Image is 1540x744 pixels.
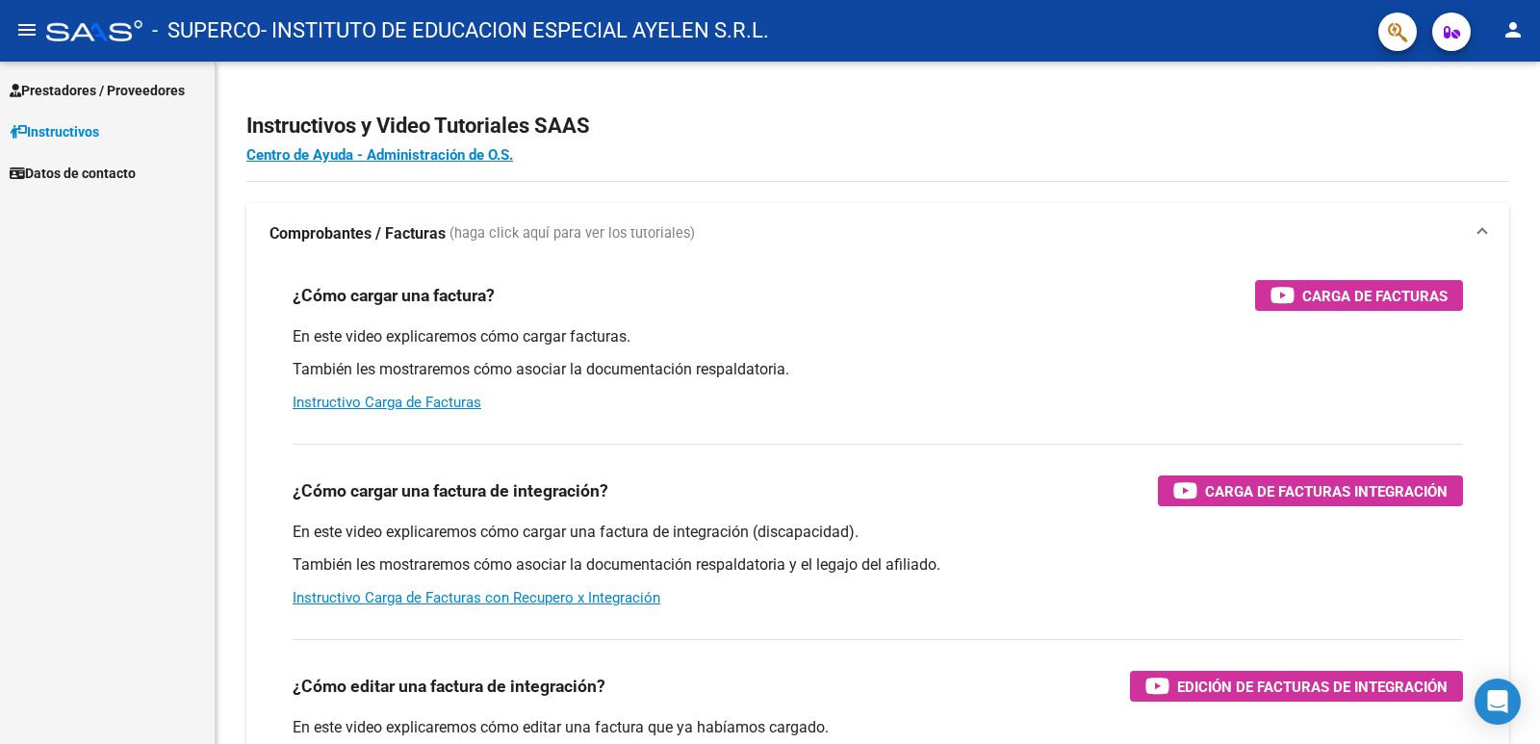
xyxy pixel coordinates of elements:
button: Carga de Facturas [1255,280,1463,311]
strong: Comprobantes / Facturas [269,223,446,244]
span: Carga de Facturas [1302,284,1448,308]
a: Instructivo Carga de Facturas con Recupero x Integración [293,589,660,606]
p: En este video explicaremos cómo cargar una factura de integración (discapacidad). [293,522,1463,543]
span: - INSTITUTO DE EDUCACION ESPECIAL AYELEN S.R.L. [261,10,769,52]
mat-expansion-panel-header: Comprobantes / Facturas (haga click aquí para ver los tutoriales) [246,203,1509,265]
span: (haga click aquí para ver los tutoriales) [449,223,695,244]
h3: ¿Cómo cargar una factura? [293,282,495,309]
h3: ¿Cómo cargar una factura de integración? [293,477,608,504]
span: Datos de contacto [10,163,136,184]
p: En este video explicaremos cómo cargar facturas. [293,326,1463,347]
button: Edición de Facturas de integración [1130,671,1463,702]
mat-icon: menu [15,18,38,41]
p: En este video explicaremos cómo editar una factura que ya habíamos cargado. [293,717,1463,738]
span: Edición de Facturas de integración [1177,675,1448,699]
p: También les mostraremos cómo asociar la documentación respaldatoria y el legajo del afiliado. [293,554,1463,576]
span: - SUPERCO [152,10,261,52]
mat-icon: person [1501,18,1525,41]
h3: ¿Cómo editar una factura de integración? [293,673,605,700]
button: Carga de Facturas Integración [1158,475,1463,506]
a: Instructivo Carga de Facturas [293,394,481,411]
span: Prestadores / Proveedores [10,80,185,101]
div: Open Intercom Messenger [1475,679,1521,725]
span: Carga de Facturas Integración [1205,479,1448,503]
p: También les mostraremos cómo asociar la documentación respaldatoria. [293,359,1463,380]
span: Instructivos [10,121,99,142]
h2: Instructivos y Video Tutoriales SAAS [246,108,1509,144]
a: Centro de Ayuda - Administración de O.S. [246,146,513,164]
